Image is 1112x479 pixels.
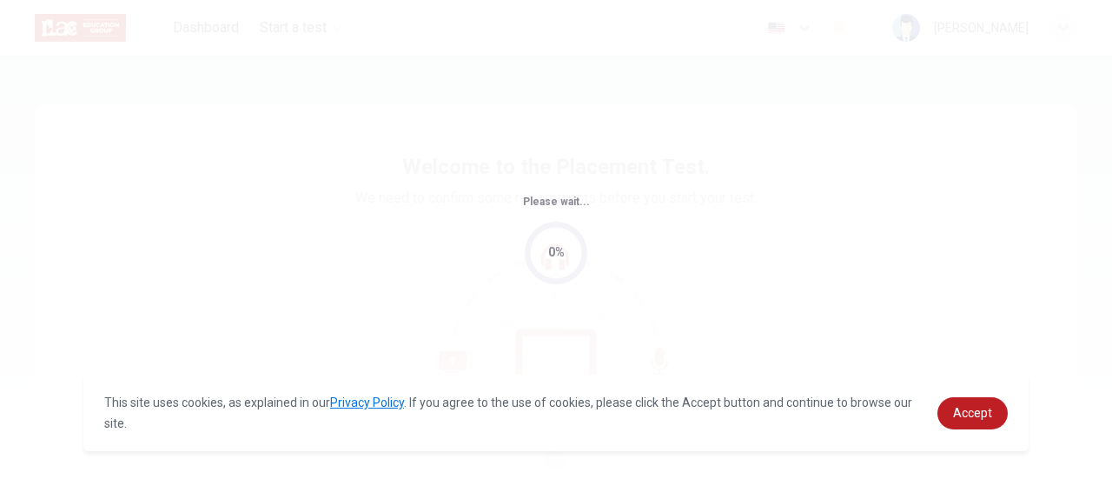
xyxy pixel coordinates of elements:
[83,375,1029,451] div: cookieconsent
[937,397,1008,429] a: dismiss cookie message
[523,196,590,208] span: Please wait...
[548,243,565,263] div: 0%
[104,396,912,430] span: This site uses cookies, as explained in our . If you agree to the use of cookies, please click th...
[953,406,992,420] span: Accept
[330,396,404,409] a: Privacy Policy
